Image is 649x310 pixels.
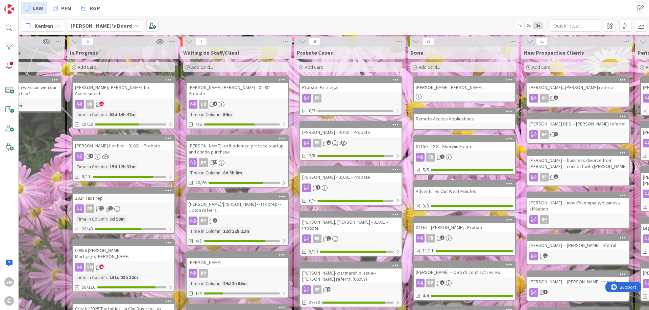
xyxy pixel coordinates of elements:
[82,37,93,46] span: 6
[90,4,100,12] span: RGP
[77,2,104,14] a: RGP
[300,167,402,181] div: [PERSON_NAME] - 01001 - Probate
[414,153,515,162] div: ER
[213,102,217,106] span: 1
[527,198,629,213] div: [PERSON_NAME] -- new IP/company/business affiliation
[543,253,548,258] span: 2
[187,158,288,167] div: RP
[300,218,402,232] div: [PERSON_NAME], [PERSON_NAME] - 01001 - Probate
[327,236,331,241] span: 1
[414,114,515,123] div: Remote Access Applications
[73,100,174,109] div: RP
[423,166,429,173] span: 5/5
[220,227,221,235] span: :
[313,94,321,103] div: ER
[413,180,516,211] a: Adventures Out West Minutes3/3
[300,83,402,92] div: Probate Paralegal
[527,241,629,250] div: [PERSON_NAME] -- [PERSON_NAME] referral
[73,240,174,261] div: 00956 [PERSON_NAME] Mortgage/[PERSON_NAME]
[414,187,515,196] div: Adventures Out West Minutes
[75,274,107,281] div: Time in Column
[4,277,14,287] div: SM
[72,135,175,181] a: [PERSON_NAME].Heather - 01001 - ProbateTime in Column:15d 12h 33m9/11
[221,169,244,176] div: 6d 3h 8m
[527,113,629,144] a: [PERSON_NAME] DDS -- [PERSON_NAME] referralRP
[414,262,515,277] div: [PERSON_NAME] -- OBGYN contract review
[440,280,444,285] span: 3
[309,107,315,114] span: 0/3
[300,173,402,181] div: [PERSON_NAME] - 01001 - Probate
[107,163,108,170] span: :
[61,4,71,12] span: PFM
[414,268,515,277] div: [PERSON_NAME] -- OBGYN contract review
[527,192,629,229] a: [PERSON_NAME] -- new IP/company/business affiliationRP
[187,135,288,156] div: [PERSON_NAME]--orthodontist practice startup and condo purchase
[220,280,221,287] span: :
[14,1,31,9] span: Support
[199,158,208,167] div: RP
[82,225,93,232] span: 28/43
[536,37,548,46] span: 11
[86,204,94,213] div: RP
[527,94,629,103] div: RP
[189,227,220,235] div: Time in Column
[89,154,93,158] span: 2
[186,135,289,188] a: [PERSON_NAME]--orthodontist practice startup and condo purchaseRPTime in Column:6d 3h 8m20/26
[75,111,107,118] div: Time in Column
[73,77,174,98] div: [PERSON_NAME]/[PERSON_NAME] Tax Assessment
[524,22,533,29] span: 2x
[82,121,93,128] span: 18/29
[195,37,207,46] span: 7
[413,108,516,130] a: Remote Access Applications
[73,194,174,202] div: 2024 Tax Prep
[82,284,95,291] span: 98/116
[554,132,558,136] span: 1
[533,22,543,29] span: 3x
[73,246,174,261] div: 00956 [PERSON_NAME] Mortgage/[PERSON_NAME]
[187,141,288,156] div: [PERSON_NAME]--orthodontist practice startup and condo purchase
[187,258,288,267] div: [PERSON_NAME]
[187,252,288,267] div: [PERSON_NAME]
[99,206,104,210] span: 2
[300,212,402,232] div: [PERSON_NAME], [PERSON_NAME] - 01001 - Probate
[327,140,331,145] span: 2
[414,77,515,92] div: [PERSON_NAME].[PERSON_NAME]
[300,262,402,283] div: [PERSON_NAME]--partnership issue--[PERSON_NAME] referral (00997)
[73,83,174,98] div: [PERSON_NAME]/[PERSON_NAME] Tax Assessment
[191,64,213,70] span: Add Card...
[550,20,600,32] input: Quick Filter...
[70,49,98,56] span: In Progress
[71,22,132,29] b: [PERSON_NAME]'s Board
[527,149,629,186] a: [PERSON_NAME] -- business divorce from [PERSON_NAME] -- connect with [PERSON_NAME]RP
[4,296,14,306] div: C
[297,49,333,56] span: Probate Cases
[187,100,288,109] div: ER
[313,285,321,294] div: RP
[540,215,549,224] div: RP
[189,280,220,287] div: Time in Column
[527,234,629,265] a: [PERSON_NAME] -- [PERSON_NAME] referral
[540,94,549,103] div: RP
[540,173,549,181] div: RP
[187,83,288,98] div: [PERSON_NAME].[PERSON_NAME] - 01001 - Probate
[540,130,549,139] div: RP
[309,248,318,255] span: 9/10
[187,269,288,278] div: RP
[527,215,629,224] div: RP
[313,234,321,243] div: ER
[73,141,174,150] div: [PERSON_NAME].Heather - 01001 - Probate
[72,187,175,234] a: 2024 Tax PrepRPTime in Column:3d 58m28/43
[414,279,515,287] div: RP
[73,188,174,202] div: 2024 Tax Prep
[527,192,629,213] div: [PERSON_NAME] -- new IP/company/business affiliation
[426,153,435,162] div: ER
[75,215,107,223] div: Time in Column
[309,152,315,159] span: 7/8
[527,77,629,92] div: [PERSON_NAME]...[PERSON_NAME] referral
[21,2,47,14] a: LAW
[107,111,108,118] span: :
[199,217,208,225] div: RP
[300,234,402,243] div: ER
[309,37,320,46] span: 8
[186,193,289,246] a: [PERSON_NAME]/[PERSON_NAME] -- tax prep- - Lipton referralRPTime in Column:12d 22h 21m4/5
